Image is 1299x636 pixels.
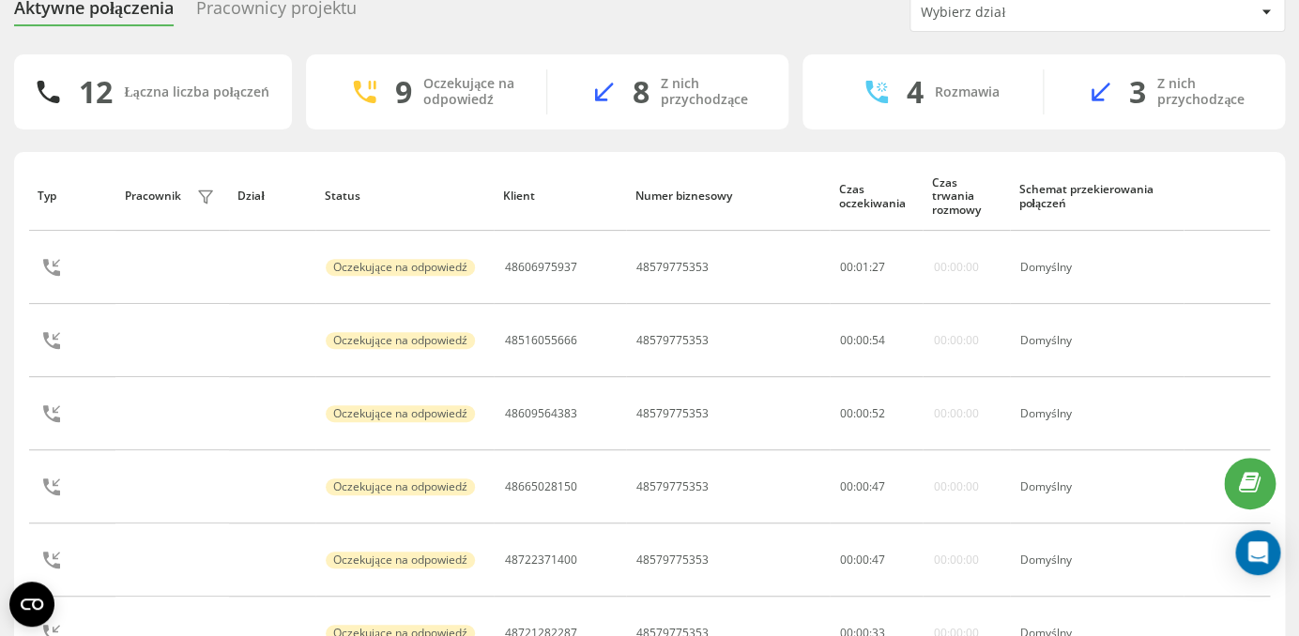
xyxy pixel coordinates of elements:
[840,332,853,348] span: 00
[9,582,54,627] button: Open CMP widget
[907,74,924,110] div: 4
[325,189,485,203] div: Status
[124,84,268,100] div: Łączna liczba połączeń
[872,552,885,568] span: 47
[935,84,1000,100] div: Rozmawia
[872,259,885,275] span: 27
[1129,74,1146,110] div: 3
[326,552,474,568] div: Oczekujące na odpowiedź
[933,553,978,567] div: 00:00:00
[326,478,474,495] div: Oczekujące na odpowiedź
[840,553,885,567] div: : :
[504,553,576,567] div: 48722371400
[933,407,978,420] div: 00:00:00
[1235,530,1280,575] div: Open Intercom Messenger
[1020,334,1173,347] div: Domyślny
[840,261,885,274] div: : :
[933,334,978,347] div: 00:00:00
[79,74,113,110] div: 12
[636,407,709,420] div: 48579775353
[840,480,885,493] div: : :
[872,332,885,348] span: 54
[921,5,1145,21] div: Wybierz dział
[1020,553,1173,567] div: Domyślny
[1018,183,1174,210] div: Schemat przekierowania połączeń
[237,189,307,203] div: Dział
[1020,480,1173,493] div: Domyślny
[504,334,576,347] div: 48516055666
[840,259,853,275] span: 00
[633,74,649,110] div: 8
[504,480,576,493] div: 48665028150
[933,480,978,493] div: 00:00:00
[636,334,709,347] div: 48579775353
[125,189,181,203] div: Pracownik
[872,405,885,421] span: 52
[856,332,869,348] span: 00
[856,478,869,494] span: 00
[423,76,518,108] div: Oczekujące na odpowiedź
[635,189,821,203] div: Numer biznesowy
[856,405,869,421] span: 00
[503,189,618,203] div: Klient
[504,407,576,420] div: 48609564383
[636,480,709,493] div: 48579775353
[838,183,914,210] div: Czas oczekiwania
[933,261,978,274] div: 00:00:00
[1020,407,1173,420] div: Domyślny
[840,407,885,420] div: : :
[636,261,709,274] div: 48579775353
[661,76,760,108] div: Z nich przychodzące
[326,332,474,349] div: Oczekujące na odpowiedź
[38,189,107,203] div: Typ
[840,405,853,421] span: 00
[840,334,885,347] div: : :
[840,552,853,568] span: 00
[326,405,474,422] div: Oczekujące na odpowiedź
[856,552,869,568] span: 00
[872,478,885,494] span: 47
[504,261,576,274] div: 48606975937
[1157,76,1257,108] div: Z nich przychodzące
[1020,261,1173,274] div: Domyślny
[326,259,474,276] div: Oczekujące na odpowiedź
[840,478,853,494] span: 00
[932,176,1001,217] div: Czas trwania rozmowy
[636,553,709,567] div: 48579775353
[395,74,412,110] div: 9
[856,259,869,275] span: 01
